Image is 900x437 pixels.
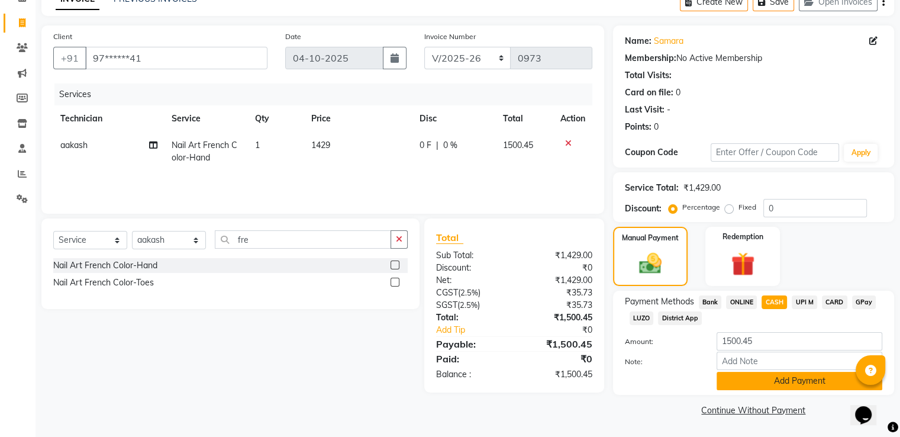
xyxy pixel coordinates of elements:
[53,31,72,42] label: Client
[683,182,721,194] div: ₹1,429.00
[625,86,673,99] div: Card on file:
[615,404,892,417] a: Continue Without Payment
[822,295,847,309] span: CARD
[427,311,514,324] div: Total:
[311,140,330,150] span: 1429
[514,368,601,381] div: ₹1,500.45
[717,372,882,390] button: Add Payment
[436,300,457,310] span: SGST
[844,144,878,162] button: Apply
[762,295,787,309] span: CASH
[514,249,601,262] div: ₹1,429.00
[632,250,669,277] img: _cash.svg
[625,52,676,65] div: Membership:
[711,143,840,162] input: Enter Offer / Coupon Code
[60,140,88,150] span: aakash
[625,69,672,82] div: Total Visits:
[738,202,756,213] label: Fixed
[215,230,391,249] input: Search or Scan
[726,295,757,309] span: ONLINE
[412,105,495,132] th: Disc
[436,287,458,298] span: CGST
[699,295,722,309] span: Bank
[625,203,662,215] div: Discount:
[654,35,683,47] a: Samara
[553,105,592,132] th: Action
[528,324,601,336] div: ₹0
[427,249,514,262] div: Sub Total:
[172,140,237,163] span: Nail Art French Color-Hand
[53,277,154,289] div: Nail Art French Color-Toes
[460,288,478,297] span: 2.5%
[625,182,679,194] div: Service Total:
[495,105,553,132] th: Total
[514,274,601,287] div: ₹1,429.00
[625,121,651,133] div: Points:
[427,352,514,366] div: Paid:
[682,202,720,213] label: Percentage
[625,104,664,116] div: Last Visit:
[722,232,763,242] label: Redemption
[616,356,708,367] label: Note:
[717,352,882,370] input: Add Note
[616,336,708,347] label: Amount:
[164,105,248,132] th: Service
[54,83,601,105] div: Services
[424,31,476,42] label: Invoice Number
[502,140,533,150] span: 1500.45
[514,352,601,366] div: ₹0
[625,295,694,308] span: Payment Methods
[427,262,514,274] div: Discount:
[436,232,463,244] span: Total
[724,249,762,279] img: _gift.svg
[792,295,817,309] span: UPI M
[443,139,457,152] span: 0 %
[427,324,528,336] a: Add Tip
[658,311,702,325] span: District App
[850,390,888,425] iframe: chat widget
[53,47,86,69] button: +91
[514,262,601,274] div: ₹0
[514,337,601,351] div: ₹1,500.45
[625,35,651,47] div: Name:
[427,274,514,287] div: Net:
[427,299,514,311] div: ( )
[53,105,164,132] th: Technician
[248,105,304,132] th: Qty
[304,105,412,132] th: Price
[85,47,267,69] input: Search by Name/Mobile/Email/Code
[514,299,601,311] div: ₹35.73
[630,311,654,325] span: LUZO
[427,368,514,381] div: Balance :
[285,31,301,42] label: Date
[654,121,659,133] div: 0
[436,139,438,152] span: |
[427,337,514,351] div: Payable:
[622,233,679,243] label: Manual Payment
[625,146,711,159] div: Coupon Code
[53,259,157,272] div: Nail Art French Color-Hand
[255,140,260,150] span: 1
[514,287,601,299] div: ₹35.73
[676,86,680,99] div: 0
[514,311,601,324] div: ₹1,500.45
[420,139,431,152] span: 0 F
[852,295,876,309] span: GPay
[667,104,670,116] div: -
[717,332,882,351] input: Amount
[460,300,478,310] span: 2.5%
[427,287,514,299] div: ( )
[625,52,882,65] div: No Active Membership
